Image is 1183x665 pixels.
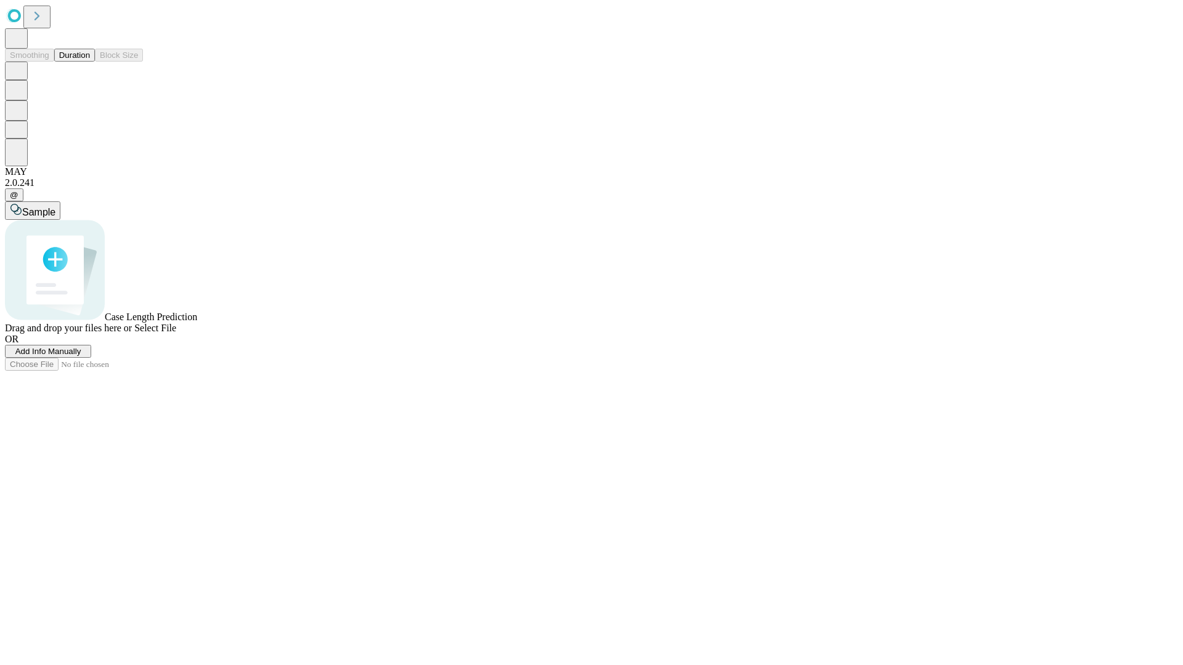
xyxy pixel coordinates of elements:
[5,323,132,333] span: Drag and drop your files here or
[5,49,54,62] button: Smoothing
[95,49,143,62] button: Block Size
[54,49,95,62] button: Duration
[105,312,197,322] span: Case Length Prediction
[15,347,81,356] span: Add Info Manually
[5,177,1178,188] div: 2.0.241
[5,188,23,201] button: @
[5,166,1178,177] div: MAY
[5,201,60,220] button: Sample
[134,323,176,333] span: Select File
[10,190,18,199] span: @
[22,207,55,217] span: Sample
[5,334,18,344] span: OR
[5,345,91,358] button: Add Info Manually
